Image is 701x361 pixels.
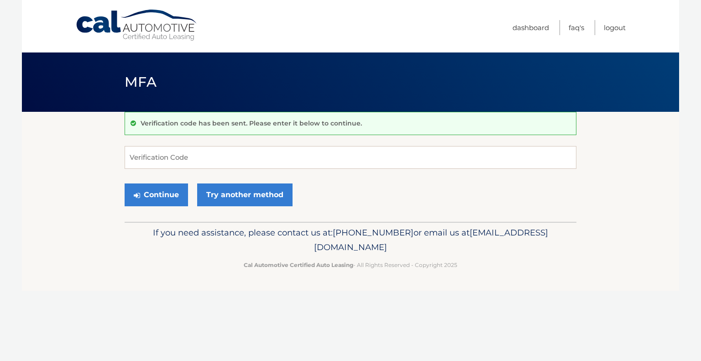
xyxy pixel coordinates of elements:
[141,119,362,127] p: Verification code has been sent. Please enter it below to continue.
[131,260,570,270] p: - All Rights Reserved - Copyright 2025
[333,227,413,238] span: [PHONE_NUMBER]
[197,183,293,206] a: Try another method
[75,9,199,42] a: Cal Automotive
[513,20,549,35] a: Dashboard
[125,183,188,206] button: Continue
[244,262,353,268] strong: Cal Automotive Certified Auto Leasing
[604,20,626,35] a: Logout
[569,20,584,35] a: FAQ's
[131,225,570,255] p: If you need assistance, please contact us at: or email us at
[125,73,157,90] span: MFA
[314,227,548,252] span: [EMAIL_ADDRESS][DOMAIN_NAME]
[125,146,576,169] input: Verification Code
